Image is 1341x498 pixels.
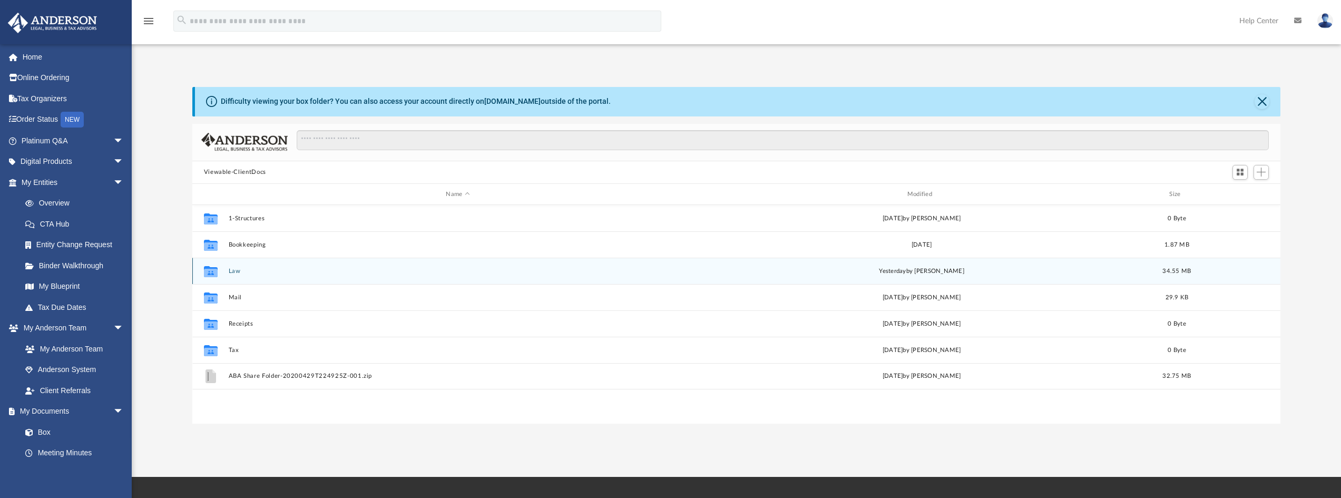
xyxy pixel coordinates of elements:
button: Viewable-ClientDocs [204,168,266,177]
a: Client Referrals [15,380,134,401]
a: Box [15,422,129,443]
div: [DATE] [692,240,1151,250]
div: grid [192,205,1281,423]
img: Anderson Advisors Platinum Portal [5,13,100,33]
span: 0 Byte [1168,321,1186,327]
span: 34.55 MB [1162,268,1191,274]
a: Online Ordering [7,67,140,89]
div: [DATE] by [PERSON_NAME] [692,346,1151,355]
span: yesterday [879,268,906,274]
a: Anderson System [15,359,134,380]
a: [DOMAIN_NAME] [484,97,541,105]
div: NEW [61,112,84,128]
a: My Entitiesarrow_drop_down [7,172,140,193]
i: menu [142,15,155,27]
a: Tax Organizers [7,88,140,109]
a: My Documentsarrow_drop_down [7,401,134,422]
span: arrow_drop_down [113,130,134,152]
a: Digital Productsarrow_drop_down [7,151,140,172]
div: id [1202,190,1276,199]
span: 0 Byte [1168,216,1186,221]
div: by [PERSON_NAME] [692,267,1151,276]
a: My Anderson Teamarrow_drop_down [7,318,134,339]
img: User Pic [1317,13,1333,28]
span: arrow_drop_down [113,172,134,193]
button: Tax [228,347,687,354]
span: 29.9 KB [1165,295,1188,300]
span: 1.87 MB [1164,242,1189,248]
span: arrow_drop_down [113,318,134,339]
span: 32.75 MB [1162,374,1191,379]
a: CTA Hub [15,213,140,235]
a: Home [7,46,140,67]
span: 0 Byte [1168,347,1186,353]
div: [DATE] by [PERSON_NAME] [692,214,1151,223]
div: id [197,190,223,199]
span: arrow_drop_down [113,401,134,423]
a: Binder Walkthrough [15,255,140,276]
div: [DATE] by [PERSON_NAME] [692,319,1151,329]
div: Name [228,190,687,199]
a: Entity Change Request [15,235,140,256]
a: My Anderson Team [15,338,129,359]
div: [DATE] by [PERSON_NAME] [692,293,1151,302]
a: Tax Due Dates [15,297,140,318]
div: [DATE] by [PERSON_NAME] [692,372,1151,382]
button: 1-Structures [228,215,687,222]
button: Bookkeeping [228,241,687,248]
div: Size [1156,190,1198,199]
div: Difficulty viewing your box folder? You can also access your account directly on outside of the p... [221,96,611,107]
button: ABA Share Folder-20200429T224925Z-001.zip [228,373,687,380]
a: Meeting Minutes [15,443,134,464]
a: My Blueprint [15,276,134,297]
button: Add [1254,165,1269,180]
button: Receipts [228,320,687,327]
input: Search files and folders [297,130,1269,150]
span: arrow_drop_down [113,151,134,173]
button: Law [228,268,687,275]
button: Close [1255,94,1269,109]
a: Platinum Q&Aarrow_drop_down [7,130,140,151]
a: Overview [15,193,140,214]
div: Modified [692,190,1151,199]
a: menu [142,20,155,27]
i: search [176,14,188,26]
a: Order StatusNEW [7,109,140,131]
button: Mail [228,294,687,301]
button: Switch to Grid View [1232,165,1248,180]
